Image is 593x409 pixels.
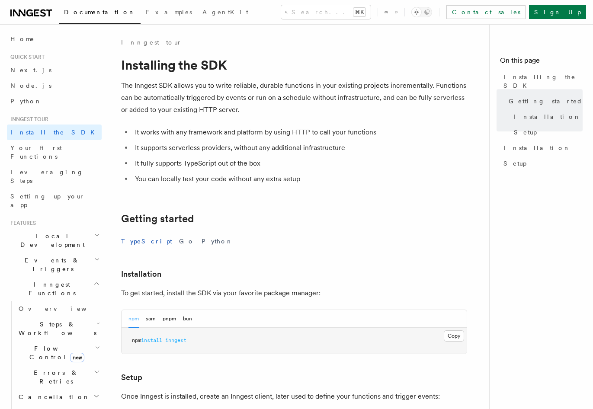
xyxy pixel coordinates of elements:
[15,393,90,401] span: Cancellation
[146,9,192,16] span: Examples
[15,341,102,365] button: Flow Controlnew
[15,368,94,386] span: Errors & Retries
[500,140,583,156] a: Installation
[10,169,83,184] span: Leveraging Steps
[141,337,162,343] span: install
[500,156,583,171] a: Setup
[7,232,94,249] span: Local Development
[15,301,102,316] a: Overview
[15,316,102,341] button: Steps & Workflows
[7,256,94,273] span: Events & Triggers
[7,252,102,277] button: Events & Triggers
[509,97,583,105] span: Getting started
[7,280,93,297] span: Inngest Functions
[411,7,432,17] button: Toggle dark mode
[19,305,108,312] span: Overview
[146,310,156,328] button: yarn
[514,128,537,137] span: Setup
[7,140,102,164] a: Your first Functions
[7,277,102,301] button: Inngest Functions
[7,31,102,47] a: Home
[510,125,583,140] a: Setup
[10,193,85,208] span: Setting up your app
[121,390,467,403] p: Once Inngest is installed, create an Inngest client, later used to define your functions and trig...
[505,93,583,109] a: Getting started
[179,232,195,251] button: Go
[121,371,142,383] a: Setup
[7,125,102,140] a: Install the SDK
[70,353,84,362] span: new
[353,8,365,16] kbd: ⌘K
[444,330,464,342] button: Copy
[165,337,186,343] span: inngest
[10,67,51,73] span: Next.js
[141,3,197,23] a: Examples
[503,159,526,168] span: Setup
[183,310,192,328] button: bun
[503,73,583,90] span: Installing the SDK
[514,112,581,121] span: Installation
[202,232,233,251] button: Python
[132,126,467,138] li: It works with any framework and platform by using HTTP to call your functions
[15,320,96,337] span: Steps & Workflows
[121,268,161,280] a: Installation
[7,54,45,61] span: Quick start
[121,38,182,47] a: Inngest tour
[10,98,42,105] span: Python
[7,189,102,213] a: Setting up your app
[510,109,583,125] a: Installation
[10,129,100,136] span: Install the SDK
[10,82,51,89] span: Node.js
[132,142,467,154] li: It supports serverless providers, without any additional infrastructure
[132,337,141,343] span: npm
[163,310,176,328] button: pnpm
[446,5,526,19] a: Contact sales
[132,157,467,169] li: It fully supports TypeScript out of the box
[15,344,95,361] span: Flow Control
[121,213,194,225] a: Getting started
[121,287,467,299] p: To get started, install the SDK via your favorite package manager:
[128,310,139,328] button: npm
[10,35,35,43] span: Home
[7,62,102,78] a: Next.js
[121,232,172,251] button: TypeScript
[59,3,141,24] a: Documentation
[281,5,371,19] button: Search...⌘K
[7,116,48,123] span: Inngest tour
[7,164,102,189] a: Leveraging Steps
[7,228,102,252] button: Local Development
[15,365,102,389] button: Errors & Retries
[7,78,102,93] a: Node.js
[500,55,583,69] h4: On this page
[64,9,135,16] span: Documentation
[15,389,102,405] button: Cancellation
[121,80,467,116] p: The Inngest SDK allows you to write reliable, durable functions in your existing projects increme...
[500,69,583,93] a: Installing the SDK
[529,5,586,19] a: Sign Up
[503,144,571,152] span: Installation
[7,93,102,109] a: Python
[202,9,248,16] span: AgentKit
[7,220,36,227] span: Features
[197,3,253,23] a: AgentKit
[10,144,62,160] span: Your first Functions
[121,57,467,73] h1: Installing the SDK
[132,173,467,185] li: You can locally test your code without any extra setup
